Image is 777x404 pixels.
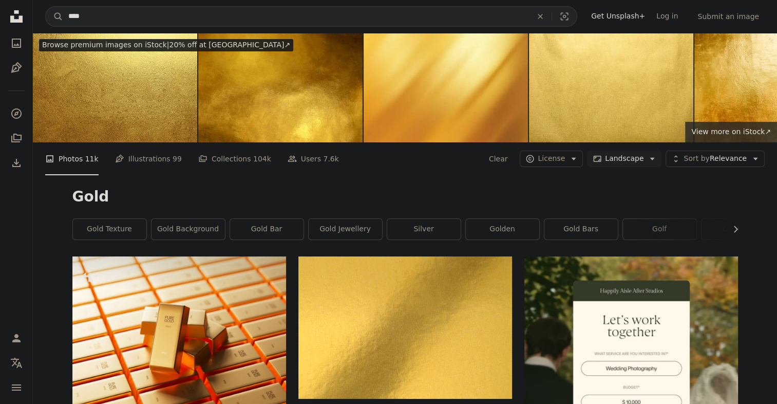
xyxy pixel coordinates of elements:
span: 7.6k [323,153,338,164]
button: Language [6,353,27,373]
span: License [538,154,565,162]
a: gold bar [230,219,304,240]
a: golden [466,219,539,240]
a: Get Unsplash+ [585,8,651,25]
span: View more on iStock ↗ [691,127,771,136]
a: View more on iStock↗ [685,122,777,142]
a: Log in / Sign up [6,328,27,348]
img: Gold Blurred Background [364,33,528,142]
img: Gold background or texture and Gradients shadow [198,33,363,142]
button: License [520,151,583,167]
a: Illustrations [6,58,27,78]
a: Browse premium images on iStock|20% off at [GEOGRAPHIC_DATA]↗ [33,33,299,58]
img: yellow and white area rug [298,256,512,399]
span: 104k [253,153,271,164]
a: gold bars [544,219,618,240]
a: Photos [6,33,27,53]
button: Clear [529,7,552,26]
a: golf [623,219,696,240]
a: silver [387,219,461,240]
button: Landscape [587,151,661,167]
a: Collections 104k [198,142,271,175]
button: scroll list to the right [726,219,738,240]
span: Browse premium images on iStock | [42,41,169,49]
div: 20% off at [GEOGRAPHIC_DATA] ↗ [39,39,293,51]
form: Find visuals sitewide [45,6,577,27]
a: Illustrations 99 [115,142,182,175]
a: gold foil [702,219,775,240]
button: Search Unsplash [46,7,63,26]
a: Log in [651,8,684,25]
span: Landscape [605,154,643,164]
button: Visual search [552,7,577,26]
a: yellow and white area rug [298,323,512,332]
button: Menu [6,377,27,398]
a: Home — Unsplash [6,6,27,29]
a: Explore [6,103,27,124]
button: Submit an image [692,8,765,25]
a: gold texture [73,219,146,240]
a: gold jewellery [309,219,382,240]
h1: Gold [72,188,738,206]
a: Collections [6,128,27,149]
img: Gold background [529,33,693,142]
a: gold background [151,219,225,240]
span: 99 [173,153,182,164]
a: Download History [6,153,27,173]
a: Users 7.6k [288,142,339,175]
a: two gold bars sitting on top of each other [72,331,286,340]
span: Relevance [684,154,747,164]
button: Sort byRelevance [666,151,765,167]
button: Clear [489,151,508,167]
img: Brushed Gold [33,33,197,142]
span: Sort by [684,154,709,162]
